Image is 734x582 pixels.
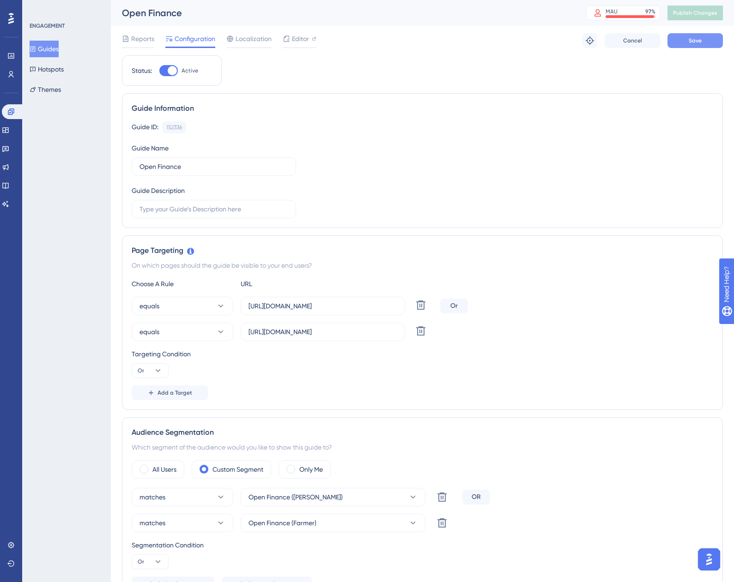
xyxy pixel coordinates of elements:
[131,33,154,44] span: Reports
[249,327,397,337] input: yourwebsite.com/path
[132,363,169,378] button: Or
[30,22,65,30] div: ENGAGEMENT
[132,121,158,133] div: Guide ID:
[241,514,425,532] button: Open Finance (Farmer)
[236,33,272,44] span: Localization
[132,278,233,289] div: Choose A Rule
[140,162,288,172] input: Type your Guide’s Name here
[249,517,316,528] span: Open Finance (Farmer)
[132,65,152,76] div: Status:
[132,260,713,271] div: On which pages should the guide be visible to your end users?
[292,33,309,44] span: Editor
[667,33,723,48] button: Save
[152,464,176,475] label: All Users
[605,33,660,48] button: Cancel
[140,204,288,214] input: Type your Guide’s Description here
[132,245,713,256] div: Page Targeting
[132,143,169,154] div: Guide Name
[30,41,59,57] button: Guides
[22,2,58,13] span: Need Help?
[140,300,159,312] span: equals
[132,348,713,360] div: Targeting Condition
[132,323,233,341] button: equals
[132,554,169,569] button: Or
[138,558,144,565] span: Or
[140,517,165,528] span: matches
[645,8,655,15] div: 97 %
[132,488,233,506] button: matches
[132,540,713,551] div: Segmentation Condition
[667,6,723,20] button: Publish Changes
[132,427,713,438] div: Audience Segmentation
[695,546,723,573] iframe: UserGuiding AI Assistant Launcher
[462,490,490,504] div: OR
[122,6,563,19] div: Open Finance
[140,492,165,503] span: matches
[440,299,468,313] div: Or
[606,8,618,15] div: MAU
[132,103,713,114] div: Guide Information
[132,385,208,400] button: Add a Target
[30,81,61,98] button: Themes
[30,61,64,78] button: Hotspots
[623,37,642,44] span: Cancel
[132,442,713,453] div: Which segment of the audience would you like to show this guide to?
[175,33,215,44] span: Configuration
[249,301,397,311] input: yourwebsite.com/path
[138,367,144,374] span: Or
[166,124,182,131] div: 152336
[299,464,323,475] label: Only Me
[132,185,185,196] div: Guide Description
[132,297,233,315] button: equals
[241,278,342,289] div: URL
[132,514,233,532] button: matches
[673,9,717,17] span: Publish Changes
[212,464,263,475] label: Custom Segment
[241,488,425,506] button: Open Finance ([PERSON_NAME])
[689,37,702,44] span: Save
[182,67,198,74] span: Active
[249,492,343,503] span: Open Finance ([PERSON_NAME])
[158,389,192,396] span: Add a Target
[140,326,159,337] span: equals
